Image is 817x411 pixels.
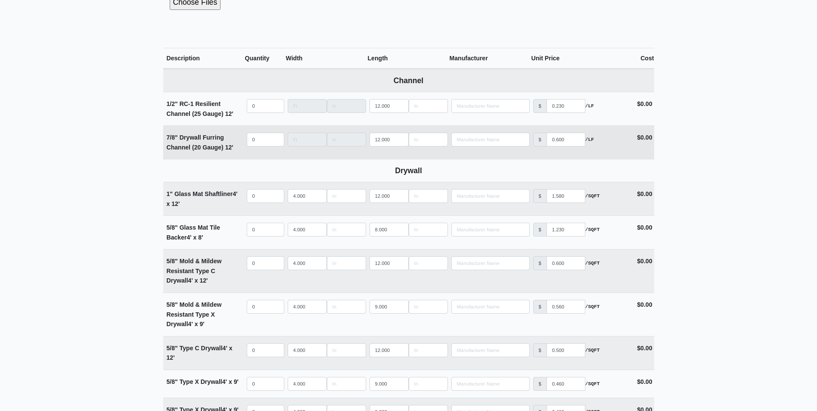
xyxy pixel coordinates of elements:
input: Length [409,256,448,270]
input: manufacturer [547,377,585,391]
input: Length [370,189,409,203]
input: manufacturer [547,256,585,270]
strong: /SQFT [585,380,600,388]
strong: /LF [585,102,594,110]
span: 12' [171,200,180,207]
span: x [229,378,232,385]
strong: 5/8" Mold & Mildew Resistant Type X Drywall [167,301,222,327]
span: x [167,200,170,207]
input: Length [409,300,448,314]
input: Search [451,300,530,314]
span: 4' [223,345,227,352]
strong: 5/8" Glass Mat Tile Backer [167,224,221,241]
strong: /LF [585,136,594,143]
input: quantity [247,99,284,113]
input: quantity [247,300,284,314]
input: quantity [247,343,284,357]
span: 4' [222,378,227,385]
input: Length [409,99,448,113]
span: 12' [225,144,233,151]
th: Width [286,48,368,69]
input: Length [327,256,366,270]
input: manufacturer [547,133,585,146]
input: Length [370,300,409,314]
input: Search [451,133,530,146]
th: Cost [613,48,654,69]
span: 12' [225,110,233,117]
input: manufacturer [547,300,585,314]
input: Search [451,99,530,113]
strong: $0.00 [637,224,652,231]
input: quantity [247,133,284,146]
div: $ [533,377,547,391]
strong: 5/8" Type C Drywall [167,345,233,361]
strong: 1" Glass Mat Shaftliner [167,190,238,207]
div: $ [533,189,547,203]
input: Length [409,223,448,237]
span: 12' [199,277,208,284]
input: Search [451,343,530,357]
span: 8' [198,234,203,241]
input: Length [409,189,448,203]
input: Length [409,133,448,146]
input: Length [327,223,366,237]
span: x [229,345,233,352]
div: $ [533,223,547,237]
span: 9' [234,378,239,385]
strong: $0.00 [637,100,652,107]
input: Length [288,377,327,391]
input: quantity [247,256,284,270]
div: $ [533,300,547,314]
th: Manufacturer [450,48,531,69]
strong: /SQFT [585,259,600,267]
input: Search [451,377,530,391]
span: 4' [188,321,193,327]
strong: $0.00 [637,134,652,141]
span: 4' [186,234,191,241]
input: Length [288,256,327,270]
input: Length [288,189,327,203]
input: Length [288,343,327,357]
input: Length [370,99,409,113]
input: Length [370,256,409,270]
input: Length [288,99,327,113]
span: x [195,277,198,284]
strong: /SQFT [585,303,600,311]
strong: 5/8" Mold & Mildew Resistant Type C Drywall [167,258,222,284]
input: manufacturer [547,223,585,237]
input: Length [409,343,448,357]
input: Length [327,300,366,314]
div: $ [533,99,547,113]
input: Length [370,133,409,146]
input: Length [327,377,366,391]
input: manufacturer [547,343,585,357]
input: Length [327,189,366,203]
th: Unit Price [531,48,613,69]
strong: 7/8" Drywall Furring Channel (20 Gauge) [167,134,233,151]
input: Length [327,343,366,357]
strong: 5/8" Type X Drywall [167,378,239,385]
input: Length [288,223,327,237]
input: Length [288,300,327,314]
strong: $0.00 [637,378,652,385]
input: Length [327,99,366,113]
span: 4' [188,277,193,284]
input: Length [327,133,366,146]
div: $ [533,133,547,146]
th: Quantity [245,48,286,69]
input: Length [370,223,409,237]
span: x [195,321,198,327]
strong: /SQFT [585,226,600,234]
strong: 1/2" RC-1 Resilient Channel (25 Gauge) [167,100,233,117]
span: 12' [167,354,175,361]
span: 4' [233,190,237,197]
span: 9' [199,321,204,327]
strong: $0.00 [637,301,652,308]
strong: $0.00 [637,258,652,265]
b: Channel [394,76,423,85]
input: quantity [247,189,284,203]
input: Search [451,256,530,270]
input: quantity [247,377,284,391]
div: $ [533,343,547,357]
strong: /SQFT [585,346,600,354]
